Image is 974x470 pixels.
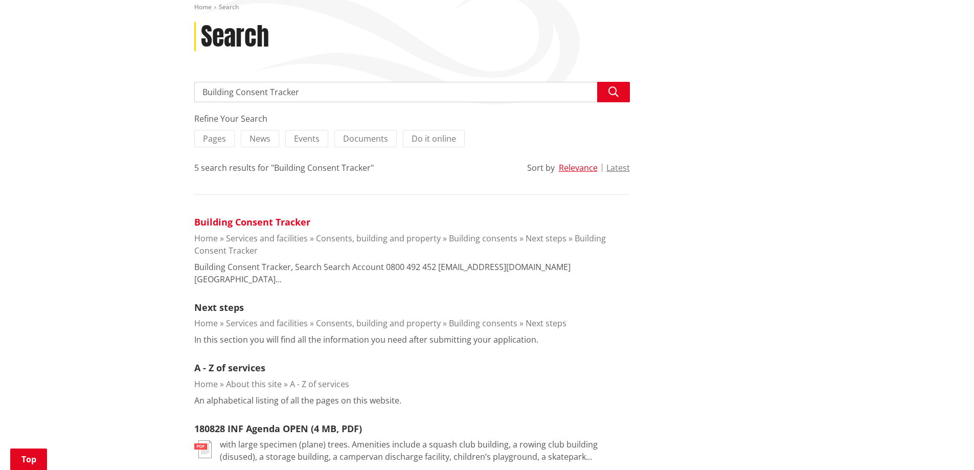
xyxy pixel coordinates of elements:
[194,233,606,256] a: Building Consent Tracker
[412,133,456,144] span: Do it online
[194,82,630,102] input: Search input
[527,162,555,174] div: Sort by
[194,362,265,374] a: A - Z of services
[194,3,780,12] nav: breadcrumb
[316,318,441,329] a: Consents, building and property
[219,3,239,11] span: Search
[526,233,567,244] a: Next steps
[194,378,218,390] a: Home
[203,133,226,144] span: Pages
[226,233,308,244] a: Services and facilities
[194,113,630,125] div: Refine Your Search
[226,318,308,329] a: Services and facilities
[559,163,598,172] button: Relevance
[10,449,47,470] a: Top
[316,233,441,244] a: Consents, building and property
[194,162,374,174] div: 5 search results for "Building Consent Tracker"
[290,378,349,390] a: A - Z of services
[606,163,630,172] button: Latest
[526,318,567,329] a: Next steps
[194,318,218,329] a: Home
[343,133,388,144] span: Documents
[194,394,401,407] p: An alphabetical listing of all the pages on this website.
[194,233,218,244] a: Home
[220,438,630,463] p: with large specimen (plane) trees. Amenities include a squash club building, a rowing club buildi...
[194,3,212,11] a: Home
[194,261,630,285] p: Building Consent Tracker, Search Search Account 0800 492 452 [EMAIL_ADDRESS][DOMAIN_NAME] [GEOGRA...
[226,378,282,390] a: About this site
[194,216,310,228] a: Building Consent Tracker
[194,301,244,314] a: Next steps
[927,427,964,464] iframe: Messenger Launcher
[201,22,269,52] h1: Search
[449,318,517,329] a: Building consents
[250,133,270,144] span: News
[294,133,320,144] span: Events
[449,233,517,244] a: Building consents
[194,440,212,458] img: document-pdf.svg
[194,422,362,435] a: 180828 INF Agenda OPEN (4 MB, PDF)
[194,333,538,346] p: In this section you will find all the information you need after submitting your application.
